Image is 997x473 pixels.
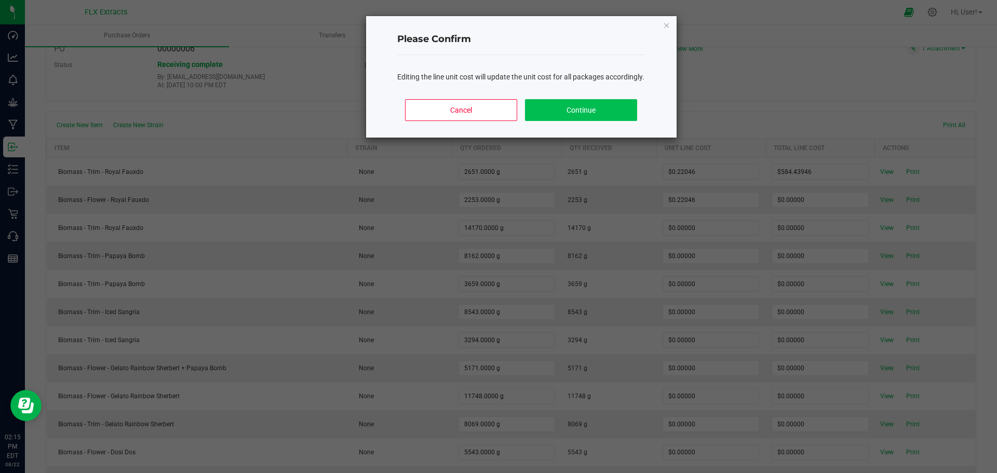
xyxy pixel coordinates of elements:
div: Editing the line unit cost will update the unit cost for all packages accordingly. [397,72,645,83]
iframe: Resource center [10,390,42,421]
button: Cancel [405,99,517,121]
button: Close [663,19,670,31]
h4: Please Confirm [397,33,645,46]
button: Continue [525,99,637,121]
